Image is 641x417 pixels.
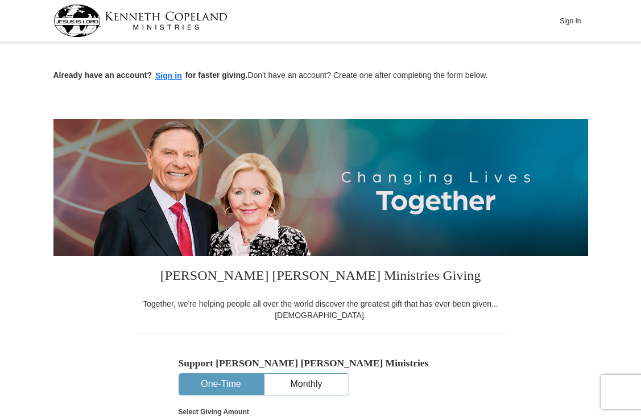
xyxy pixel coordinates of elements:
[53,69,588,82] p: Don't have an account? Create one after completing the form below.
[179,374,263,395] button: One-Time
[179,357,463,369] h5: Support [PERSON_NAME] [PERSON_NAME] Ministries
[553,12,588,30] button: Sign In
[264,374,349,395] button: Monthly
[53,5,228,37] img: kcm-header-logo.svg
[53,71,248,80] strong: Already have an account? for faster giving.
[152,69,185,82] button: Sign in
[136,298,506,321] div: Together, we're helping people all over the world discover the greatest gift that has ever been g...
[136,256,506,298] h3: [PERSON_NAME] [PERSON_NAME] Ministries Giving
[179,408,249,416] strong: Select Giving Amount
